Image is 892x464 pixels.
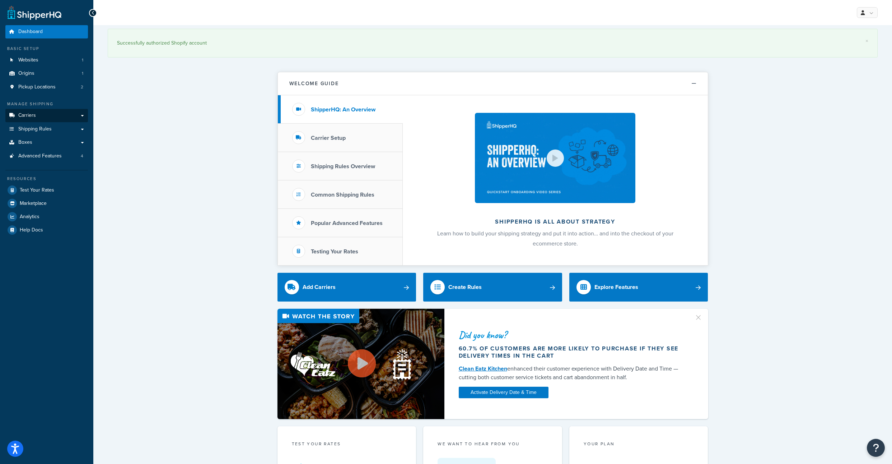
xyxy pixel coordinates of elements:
div: Basic Setup [5,46,88,52]
li: Websites [5,54,88,67]
a: Clean Eatz Kitchen [459,364,507,373]
p: we want to hear from you [438,441,548,447]
a: Websites1 [5,54,88,67]
a: Activate Delivery Date & Time [459,387,548,398]
a: Advanced Features4 [5,150,88,163]
a: Shipping Rules [5,123,88,136]
span: Origins [18,70,34,77]
div: Create Rules [448,282,482,292]
a: Analytics [5,210,88,223]
h3: Carrier Setup [311,135,346,141]
div: Explore Features [594,282,638,292]
span: Pickup Locations [18,84,56,90]
div: Test your rates [292,441,402,449]
div: enhanced their customer experience with Delivery Date and Time — cutting both customer service ti... [459,364,686,382]
h3: Common Shipping Rules [311,192,374,198]
a: Dashboard [5,25,88,38]
span: Marketplace [20,201,47,207]
div: Resources [5,176,88,182]
a: Explore Features [569,273,708,302]
a: Create Rules [423,273,562,302]
span: 2 [81,84,83,90]
h2: ShipperHQ is all about strategy [422,219,689,225]
a: Carriers [5,109,88,122]
a: Help Docs [5,224,88,236]
a: Marketplace [5,197,88,210]
li: Advanced Features [5,150,88,163]
h3: Popular Advanced Features [311,220,383,226]
img: Video thumbnail [277,309,444,419]
a: Origins1 [5,67,88,80]
span: Advanced Features [18,153,62,159]
span: Help Docs [20,227,43,233]
span: Analytics [20,214,39,220]
h2: Welcome Guide [289,81,339,86]
div: 60.7% of customers are more likely to purchase if they see delivery times in the cart [459,345,686,359]
h3: Shipping Rules Overview [311,163,375,170]
h3: Testing Your Rates [311,248,358,255]
h3: ShipperHQ: An Overview [311,106,375,113]
span: Websites [18,57,38,63]
li: Pickup Locations [5,81,88,94]
span: 1 [82,57,83,63]
span: Test Your Rates [20,187,54,193]
span: Boxes [18,139,32,146]
span: 1 [82,70,83,77]
li: Origins [5,67,88,80]
a: Test Your Rates [5,184,88,197]
span: 4 [81,153,83,159]
span: Carriers [18,112,36,119]
div: Your Plan [584,441,694,449]
span: Learn how to build your shipping strategy and put it into action… and into the checkout of your e... [437,229,673,248]
span: Dashboard [18,29,43,35]
div: Manage Shipping [5,101,88,107]
span: Shipping Rules [18,126,52,132]
button: Open Resource Center [867,439,885,457]
img: ShipperHQ is all about strategy [475,113,635,203]
button: Welcome Guide [278,72,708,95]
div: Successfully authorized Shopify account [117,38,868,48]
div: Add Carriers [303,282,336,292]
a: Add Carriers [277,273,416,302]
a: Boxes [5,136,88,149]
a: Pickup Locations2 [5,81,88,94]
a: × [865,38,868,44]
div: Did you know? [459,330,686,340]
